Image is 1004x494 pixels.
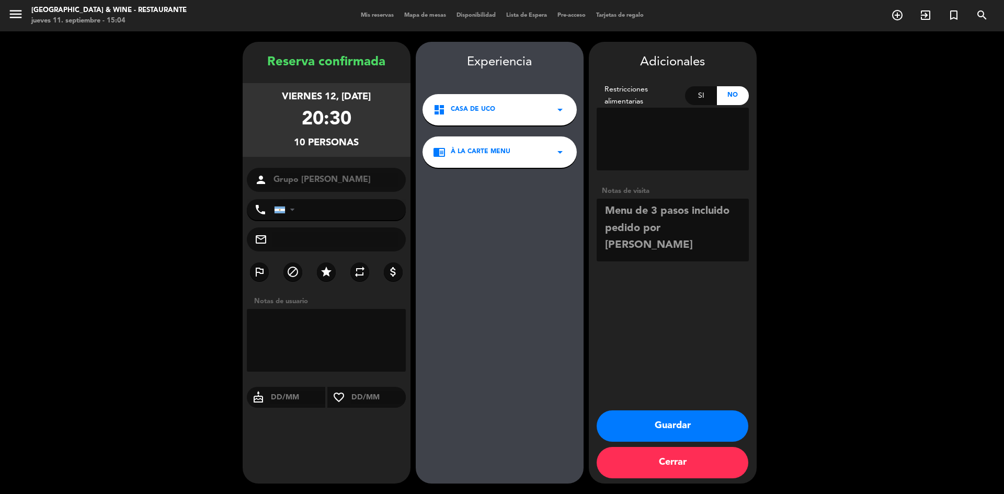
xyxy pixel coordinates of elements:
[8,6,24,22] i: menu
[327,391,350,404] i: favorite_border
[31,16,187,26] div: jueves 11. septiembre - 15:04
[433,146,446,158] i: chrome_reader_mode
[717,86,749,105] div: No
[919,9,932,21] i: exit_to_app
[350,391,406,404] input: DD/MM
[433,104,446,116] i: dashboard
[270,391,326,404] input: DD/MM
[249,296,410,307] div: Notas de usuario
[451,13,501,18] span: Disponibilidad
[597,84,686,108] div: Restricciones alimentarias
[451,105,495,115] span: Casa de Uco
[320,266,333,278] i: star
[591,13,649,18] span: Tarjetas de regalo
[387,266,400,278] i: attach_money
[416,52,584,73] div: Experiencia
[8,6,24,26] button: menu
[253,266,266,278] i: outlined_flag
[356,13,399,18] span: Mis reservas
[685,86,717,105] div: Si
[255,174,267,186] i: person
[554,146,566,158] i: arrow_drop_down
[597,410,748,442] button: Guardar
[287,266,299,278] i: block
[501,13,552,18] span: Lista de Espera
[353,266,366,278] i: repeat
[282,89,371,105] div: viernes 12, [DATE]
[552,13,591,18] span: Pre-acceso
[31,5,187,16] div: [GEOGRAPHIC_DATA] & Wine - Restaurante
[976,9,988,21] i: search
[254,203,267,216] i: phone
[554,104,566,116] i: arrow_drop_down
[399,13,451,18] span: Mapa de mesas
[451,147,510,157] span: À LA CARTE MENU
[597,186,749,197] div: Notas de visita
[597,52,749,73] div: Adicionales
[891,9,904,21] i: add_circle_outline
[243,52,410,73] div: Reserva confirmada
[294,135,359,151] div: 10 personas
[275,200,299,220] div: Argentina: +54
[247,391,270,404] i: cake
[948,9,960,21] i: turned_in_not
[597,447,748,478] button: Cerrar
[302,105,351,135] div: 20:30
[255,233,267,246] i: mail_outline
